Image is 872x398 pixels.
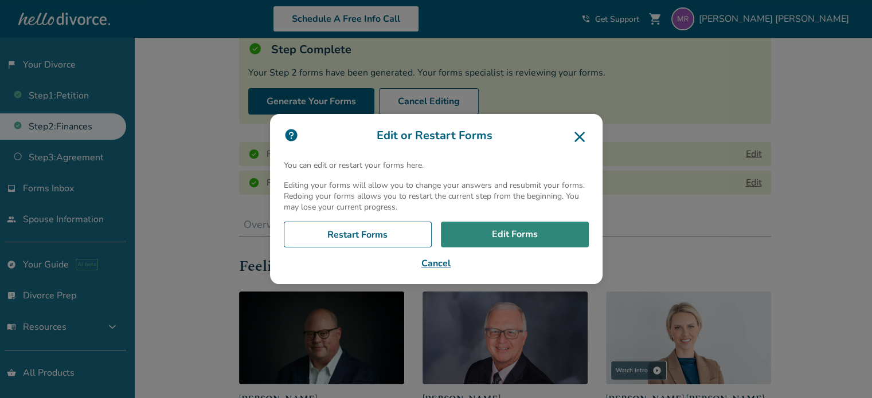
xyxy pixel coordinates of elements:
button: Cancel [284,257,589,270]
a: Restart Forms [284,222,432,248]
p: You can edit or restart your forms here. [284,160,589,171]
h3: Edit or Restart Forms [284,128,589,146]
p: Editing your forms will allow you to change your answers and resubmit your forms. Redoing your fo... [284,180,589,212]
iframe: Chat Widget [815,343,872,398]
a: Edit Forms [441,222,589,248]
img: icon [284,128,299,143]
